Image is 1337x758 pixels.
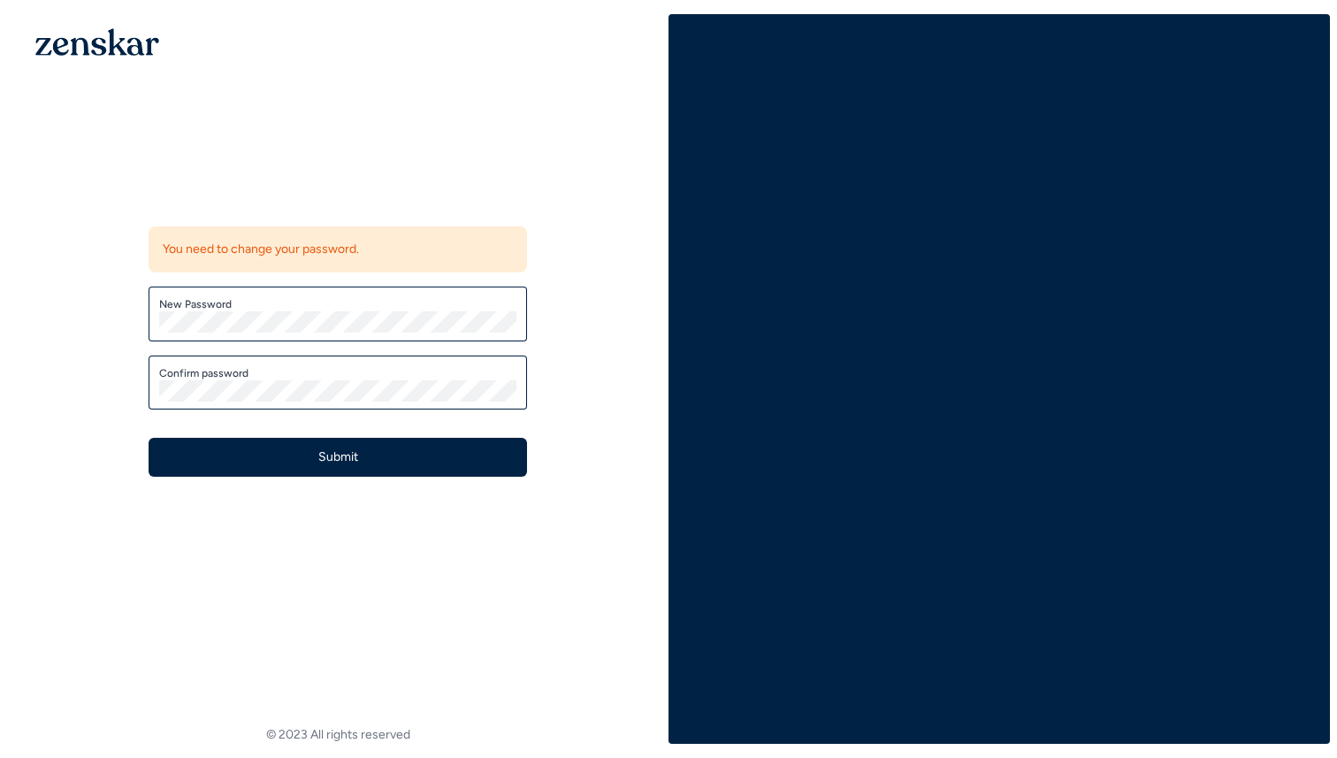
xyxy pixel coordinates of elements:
img: 1OGAJ2xQqyY4LXKgY66KYq0eOWRCkrZdAb3gUhuVAqdWPZE9SRJmCz+oDMSn4zDLXe31Ii730ItAGKgCKgCCgCikA4Av8PJUP... [35,28,159,56]
footer: © 2023 All rights reserved [7,726,668,744]
label: Confirm password [159,366,516,380]
div: You need to change your password. [149,226,527,272]
button: Submit [149,438,527,477]
label: New Password [159,297,516,311]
